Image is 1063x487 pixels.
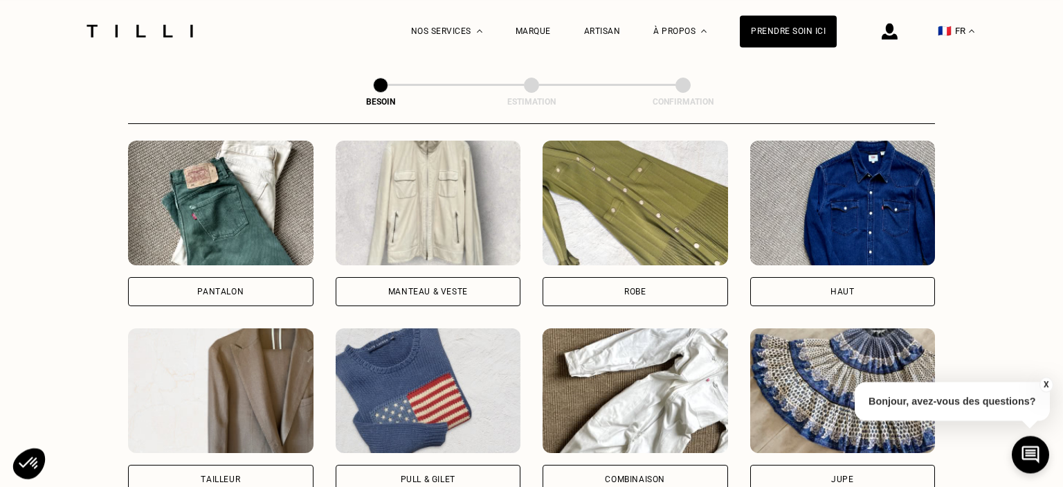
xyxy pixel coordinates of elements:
[938,24,952,37] span: 🇫🇷
[624,287,646,296] div: Robe
[82,24,198,37] img: Logo du service de couturière Tilli
[336,141,521,265] img: Tilli retouche votre Manteau & Veste
[201,475,240,484] div: Tailleur
[830,287,854,296] div: Haut
[462,97,601,107] div: Estimation
[740,15,837,47] a: Prendre soin ici
[543,141,728,265] img: Tilli retouche votre Robe
[882,23,898,39] img: icône connexion
[701,29,707,33] img: Menu déroulant à propos
[128,328,314,453] img: Tilli retouche votre Tailleur
[750,328,936,453] img: Tilli retouche votre Jupe
[388,287,468,296] div: Manteau & Veste
[477,29,482,33] img: Menu déroulant
[311,97,450,107] div: Besoin
[614,97,752,107] div: Confirmation
[128,141,314,265] img: Tilli retouche votre Pantalon
[401,475,455,484] div: Pull & gilet
[584,26,621,36] a: Artisan
[336,328,521,453] img: Tilli retouche votre Pull & gilet
[1039,377,1053,392] button: X
[750,141,936,265] img: Tilli retouche votre Haut
[543,328,728,453] img: Tilli retouche votre Combinaison
[197,287,244,296] div: Pantalon
[831,475,853,484] div: Jupe
[969,29,974,33] img: menu déroulant
[605,475,665,484] div: Combinaison
[516,26,551,36] a: Marque
[855,382,1050,420] p: Bonjour, avez-vous des questions?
